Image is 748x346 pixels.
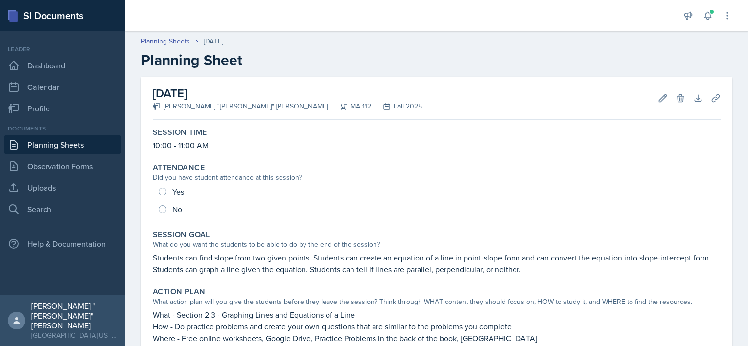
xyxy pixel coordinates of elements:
[4,99,121,118] a: Profile
[141,36,190,46] a: Planning Sheets
[153,101,328,111] div: [PERSON_NAME] "[PERSON_NAME]" [PERSON_NAME]
[4,124,121,133] div: Documents
[153,309,721,321] p: What - Section 2.3 - Graphing Lines and Equations of a Line
[141,51,732,69] h2: Planning Sheet
[153,297,721,307] div: What action plan will you give the students before they leave the session? Think through WHAT con...
[4,56,121,75] a: Dashboard
[153,332,721,344] p: Where - Free online worksheets, Google Drive, Practice Problems in the back of the book, [GEOGRAP...
[4,77,121,97] a: Calendar
[153,163,205,173] label: Attendance
[153,85,422,102] h2: [DATE]
[4,45,121,54] div: Leader
[153,321,721,332] p: How - Do practice problems and create your own questions that are similar to the problems you com...
[153,128,207,137] label: Session Time
[4,234,121,254] div: Help & Documentation
[371,101,422,111] div: Fall 2025
[31,330,117,340] div: [GEOGRAPHIC_DATA][US_STATE] in [GEOGRAPHIC_DATA]
[204,36,223,46] div: [DATE]
[31,301,117,330] div: [PERSON_NAME] "[PERSON_NAME]" [PERSON_NAME]
[153,230,210,239] label: Session Goal
[4,178,121,197] a: Uploads
[153,139,721,151] p: 10:00 - 11:00 AM
[328,101,371,111] div: MA 112
[153,252,721,275] p: Students can find slope from two given points. Students can create an equation of a line in point...
[153,239,721,250] div: What do you want the students to be able to do by the end of the session?
[153,173,721,183] div: Did you have student attendance at this session?
[153,287,205,297] label: Action Plan
[4,199,121,219] a: Search
[4,135,121,154] a: Planning Sheets
[4,156,121,176] a: Observation Forms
